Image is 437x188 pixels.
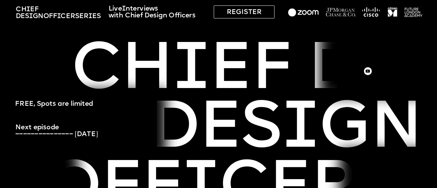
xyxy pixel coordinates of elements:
span: i [172,39,209,105]
span: i [88,13,92,20]
img: image-28eedda7-2348-461d-86bf-e0a00ce57977.png [326,7,356,17]
span: In [122,5,130,12]
img: image-5834adbb-306c-460e-a5c8-d384bcc8ec54.png [400,1,426,24]
span: i [26,6,30,13]
span: Live terv ews [109,5,158,12]
img: image-98e285c0-c86e-4d2b-a234-49fe345cfac8.png [387,6,398,18]
span: FREE, Spots are limited [15,101,93,107]
img: image-44c01d3f-c830-49c1-a494-b22ee944ced5.png [288,9,319,16]
span: Next episode ––––––––––––––– [DATE] [15,124,98,138]
img: image-77b07e5f-1a33-4e60-af85-fd8ed3614c1c.png [362,7,380,17]
span: i [143,5,145,12]
span: i [29,13,33,20]
span: i [281,97,319,163]
span: Officer [43,13,75,20]
span: with Chief Design Officers [109,12,196,19]
span: Ch ef Des gn Ser es [16,6,100,20]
